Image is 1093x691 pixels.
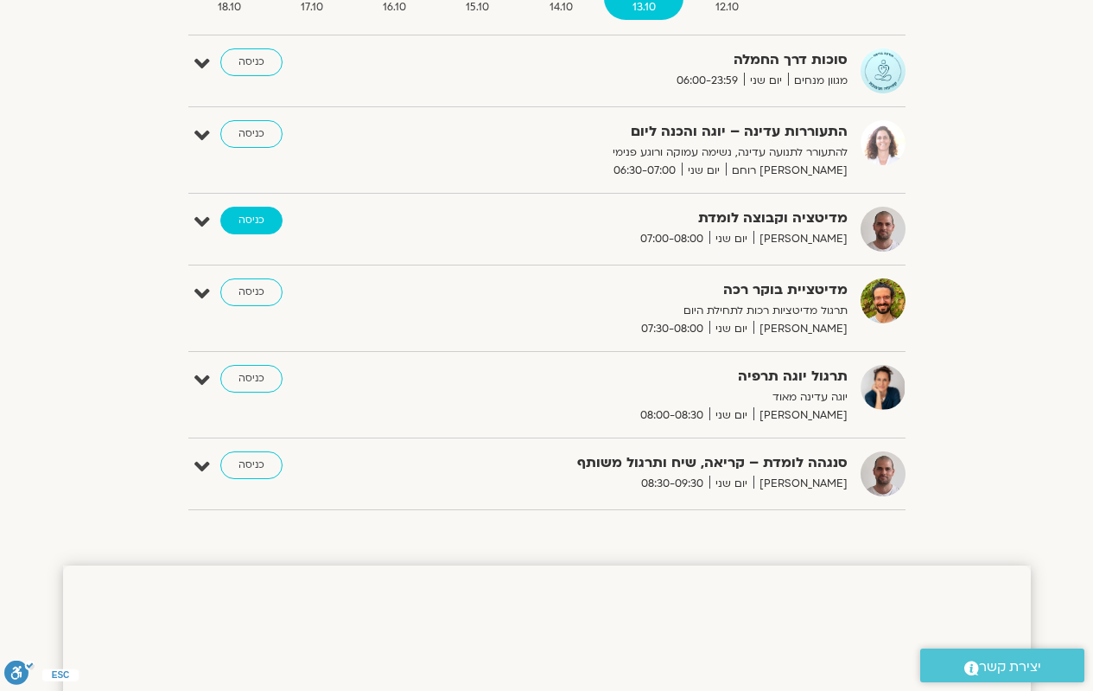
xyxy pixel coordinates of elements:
p: להתעורר לתנועה עדינה, נשימה עמוקה ורוגע פנימי [424,144,848,162]
strong: מדיטציית בוקר רכה [424,278,848,302]
p: יוגה עדינה מאוד [424,388,848,406]
a: כניסה [220,278,283,306]
a: כניסה [220,207,283,234]
span: [PERSON_NAME] [753,230,848,248]
span: [PERSON_NAME] [753,475,848,493]
span: [PERSON_NAME] רוחם [726,162,848,180]
span: יום שני [744,72,788,90]
span: יום שני [709,406,753,425]
strong: סנגהה לומדת – קריאה, שיח ותרגול משותף [424,451,848,475]
a: יצירת קשר [920,649,1084,682]
span: יצירת קשר [979,656,1041,679]
span: יום שני [709,320,753,338]
a: כניסה [220,120,283,148]
a: כניסה [220,365,283,393]
span: 08:30-09:30 [635,475,709,493]
span: [PERSON_NAME] [753,320,848,338]
strong: מדיטציה וקבוצה לומדת [424,207,848,230]
strong: סוכות דרך החמלה [424,48,848,72]
span: יום שני [682,162,726,180]
a: כניסה [220,451,283,479]
strong: תרגול יוגה תרפיה [424,365,848,388]
strong: התעוררות עדינה – יוגה והכנה ליום [424,120,848,144]
span: 06:30-07:00 [607,162,682,180]
span: 08:00-08:30 [634,406,709,425]
span: יום שני [709,475,753,493]
span: יום שני [709,230,753,248]
span: 07:00-08:00 [634,230,709,248]
span: [PERSON_NAME] [753,406,848,425]
span: מגוון מנחים [788,72,848,90]
span: 07:30-08:00 [635,320,709,338]
p: תרגול מדיטציות רכות לתחילת היום [424,302,848,320]
a: כניסה [220,48,283,76]
span: 06:00-23:59 [670,72,744,90]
